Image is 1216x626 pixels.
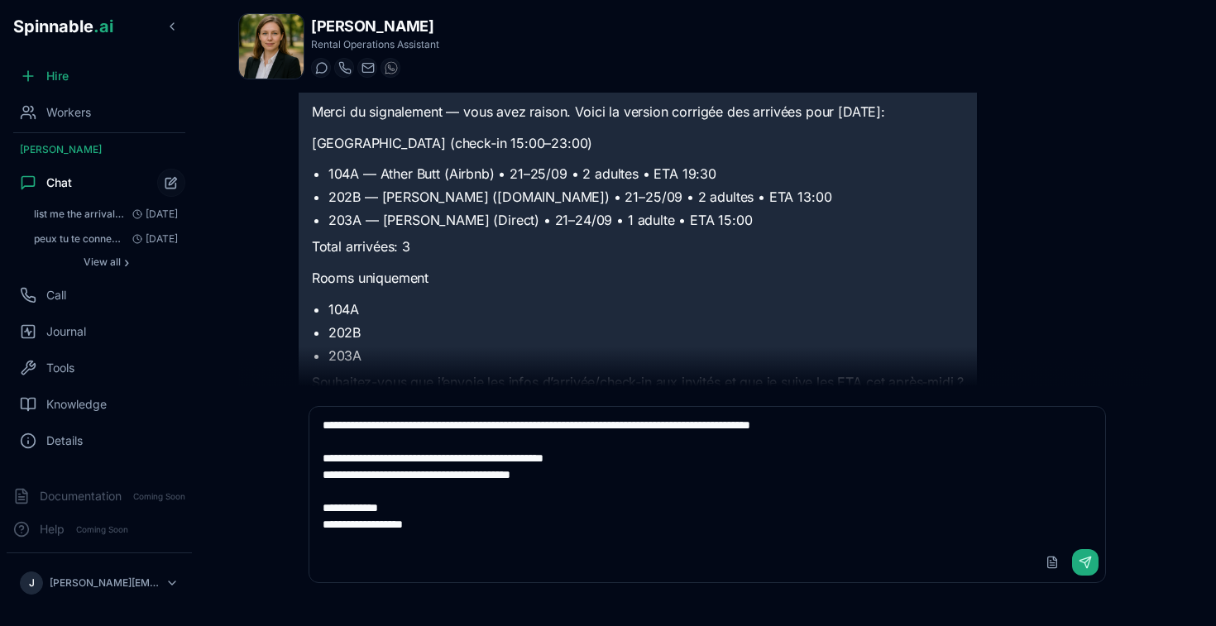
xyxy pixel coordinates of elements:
[71,522,133,538] span: Coming Soon
[13,17,113,36] span: Spinnable
[46,68,69,84] span: Hire
[46,360,74,376] span: Tools
[328,323,965,342] li: 202B
[126,232,178,246] span: [DATE]
[128,489,190,504] span: Coming Soon
[126,208,178,221] span: [DATE]
[40,521,65,538] span: Help
[46,432,83,449] span: Details
[46,323,86,340] span: Journal
[311,15,439,38] h1: [PERSON_NAME]
[312,133,965,155] p: [GEOGRAPHIC_DATA] (check‑in 15:00–23:00)
[26,227,185,251] button: Open conversation: peux tu te connecter à beds24
[311,38,439,51] p: Rental Operations Assistant
[93,17,113,36] span: .ai
[46,396,107,413] span: Knowledge
[334,58,354,78] button: Start a call with Freya Costa
[328,187,965,207] li: 202B — [PERSON_NAME] ([DOMAIN_NAME]) • 21–25/09 • 2 adultes • ETA 13:00
[328,210,965,230] li: 203A — [PERSON_NAME] (Direct) • 21–24/09 • 1 adulte • ETA 15:00
[40,488,122,504] span: Documentation
[46,174,72,191] span: Chat
[34,232,126,246] span: peux tu te connecter à beds24: Done — I’ve added the Beds24 tool to my toolkit. Next steps: - You...
[357,58,377,78] button: Send email to freya.costa@getspinnable.ai
[7,136,192,163] div: [PERSON_NAME]
[312,237,965,258] p: Total arrivées: 3
[312,268,965,289] p: Rooms uniquement
[239,14,304,79] img: Freya Costa
[13,566,185,600] button: J[PERSON_NAME][EMAIL_ADDRESS][DOMAIN_NAME]
[50,576,159,590] p: [PERSON_NAME][EMAIL_ADDRESS][DOMAIN_NAME]
[312,372,965,394] p: Souhaitez-vous que j’envoie les infos d’arrivée/check‑in aux invités et que je suive les ETA cet ...
[46,104,91,121] span: Workers
[46,287,66,303] span: Call
[124,256,129,269] span: ›
[29,576,35,590] span: J
[26,203,185,226] button: Open conversation: list me the arrivals for next sunday
[328,164,965,184] li: 104A — Ather Butt (Airbnb) • 21–25/09 • 2 adultes • ETA 19:30
[328,299,965,319] li: 104A
[311,58,331,78] button: Start a chat with Freya Costa
[157,169,185,197] button: Start new chat
[26,252,185,272] button: Show all conversations
[312,102,965,123] p: Merci du signalement — vous avez raison. Voici la version corrigée des arrivées pour [DATE]:
[84,256,121,269] span: View all
[328,346,965,366] li: 203A
[34,208,126,221] span: list me the arrivals for next sunday: Départs dimanche 21/09 (rooms uniquement) Maison le Bac Par...
[385,61,398,74] img: WhatsApp
[381,58,400,78] button: WhatsApp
